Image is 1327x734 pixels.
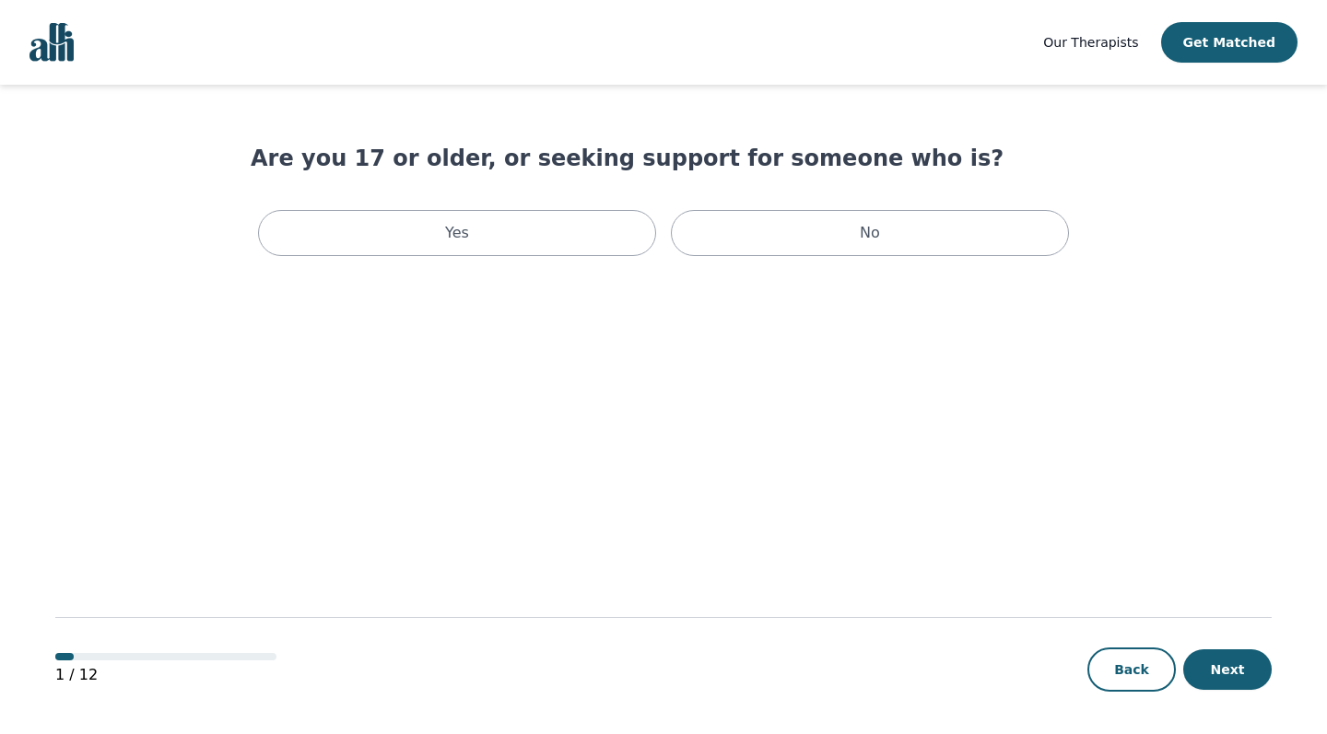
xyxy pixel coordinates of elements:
span: Our Therapists [1043,35,1138,50]
p: No [860,222,880,244]
p: 1 / 12 [55,664,276,686]
a: Our Therapists [1043,31,1138,53]
h1: Are you 17 or older, or seeking support for someone who is? [251,144,1076,173]
p: Yes [445,222,469,244]
button: Get Matched [1161,22,1298,63]
button: Back [1087,647,1176,692]
button: Next [1183,649,1272,690]
img: alli logo [29,23,74,62]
